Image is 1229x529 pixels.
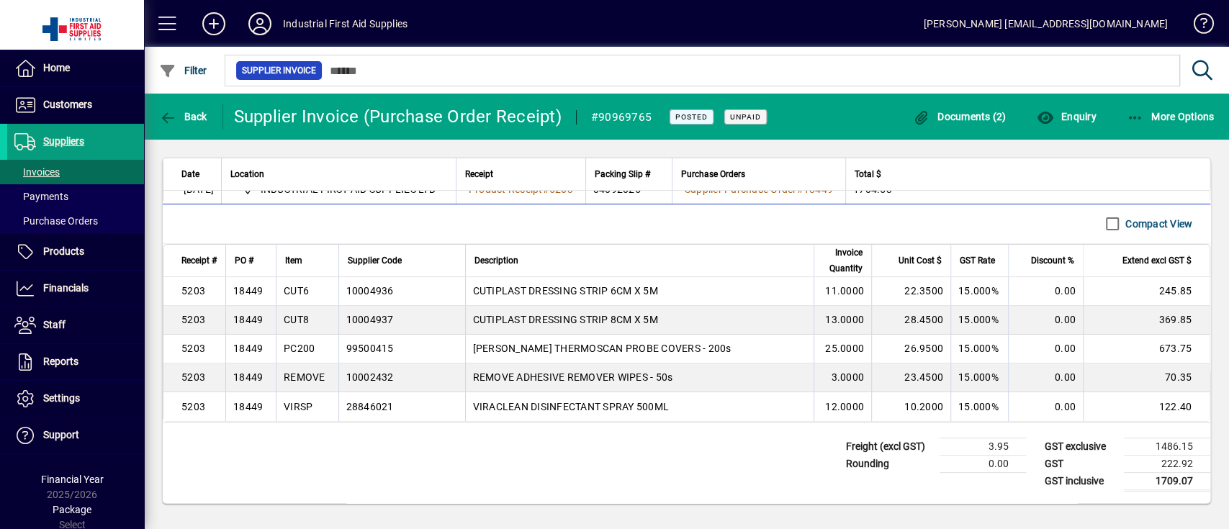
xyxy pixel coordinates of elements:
td: Rounding [839,455,940,472]
span: Receipt [465,166,493,182]
a: Home [7,50,144,86]
td: 0.00 [1008,392,1083,421]
td: 28846021 [338,392,465,421]
td: CUTIPLAST DRESSING STRIP 8CM X 5M [465,306,814,335]
td: 5203 [163,392,225,421]
td: 1486.15 [1124,438,1210,455]
td: 0.00 [1008,277,1083,306]
span: 18449 [803,184,833,195]
td: VIRACLEAN DISINFECTANT SPRAY 500ML [465,392,814,421]
span: Suppliers [43,135,84,147]
div: Packing Slip # [595,166,663,182]
span: Invoices [14,166,60,178]
a: Settings [7,381,144,417]
td: 26.9500 [871,335,950,363]
td: 245.85 [1083,277,1210,306]
td: 70.35 [1083,363,1210,392]
div: VIRSP [284,399,312,414]
span: Support [43,429,79,440]
button: Documents (2) [909,104,1010,130]
button: More Options [1123,104,1218,130]
td: 23.4500 [871,363,950,392]
span: Settings [43,392,80,404]
span: Description [474,253,518,268]
td: 10004937 [338,306,465,335]
span: # [543,184,549,195]
td: 22.3500 [871,277,950,306]
span: Back [159,111,207,122]
td: [PERSON_NAME] THERMOSCAN PROBE COVERS - 200s [465,335,814,363]
span: Total $ [855,166,881,182]
a: Financials [7,271,144,307]
td: 18449 [225,363,276,392]
span: Staff [43,319,66,330]
label: Compact View [1122,217,1192,231]
div: PC200 [284,341,315,356]
span: Supplier Code [348,253,402,268]
td: 5203 [163,277,225,306]
span: Date [181,166,199,182]
td: 18449 [225,335,276,363]
span: Product Receipt [469,184,543,195]
a: Knowledge Base [1182,3,1211,50]
td: 15.000% [950,335,1008,363]
span: Filter [159,65,207,76]
span: Location [230,166,264,182]
td: 369.85 [1083,306,1210,335]
span: Supplier Invoice [242,63,316,78]
div: Supplier Invoice (Purchase Order Receipt) [234,105,562,128]
span: Reports [43,356,78,367]
td: 0.00 [1008,306,1083,335]
app-page-header-button: Back [144,104,223,130]
td: 15.000% [950,392,1008,421]
a: Purchase Orders [7,209,144,233]
td: CUTIPLAST DRESSING STRIP 6CM X 5M [465,277,814,306]
span: Receipt # [181,253,217,268]
span: Posted [675,112,708,122]
span: Payments [14,191,68,202]
span: Home [43,62,70,73]
div: CUT6 [284,284,309,298]
span: PO # [235,253,253,268]
td: 13.0000 [814,306,871,335]
td: 3.0000 [814,363,871,392]
span: Discount % [1031,253,1074,268]
span: 5203 [549,184,573,195]
span: Products [43,245,84,257]
a: Payments [7,184,144,209]
td: 10004936 [338,277,465,306]
td: REMOVE ADHESIVE REMOVER WIPES - 50s [465,363,814,392]
td: Freight (excl GST) [839,438,940,455]
td: 222.92 [1124,455,1210,472]
td: 25.0000 [814,335,871,363]
div: REMOVE [284,370,325,384]
div: Receipt [465,166,577,182]
td: 18449 [225,277,276,306]
td: 15.000% [950,306,1008,335]
a: Customers [7,87,144,123]
span: Package [53,504,91,515]
a: Support [7,417,144,453]
a: Reports [7,344,144,380]
td: GST [1037,455,1124,472]
td: 122.40 [1083,392,1210,421]
span: # [797,184,803,195]
button: Enquiry [1032,104,1099,130]
td: 10.2000 [871,392,950,421]
td: 28.4500 [871,306,950,335]
span: GST Rate [960,253,995,268]
div: #90969765 [591,106,652,129]
span: Supplier Purchase Order [685,184,797,195]
span: Invoice Quantity [823,245,863,276]
span: Purchase Orders [681,166,745,182]
button: Profile [237,11,283,37]
td: 0.00 [940,455,1026,472]
div: [PERSON_NAME] [EMAIL_ADDRESS][DOMAIN_NAME] [924,12,1168,35]
td: 0.00 [1008,363,1083,392]
td: 673.75 [1083,335,1210,363]
td: 18449 [225,306,276,335]
span: Enquiry [1036,111,1096,122]
td: 10002432 [338,363,465,392]
span: Unit Cost $ [899,253,942,268]
td: 5203 [163,363,225,392]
